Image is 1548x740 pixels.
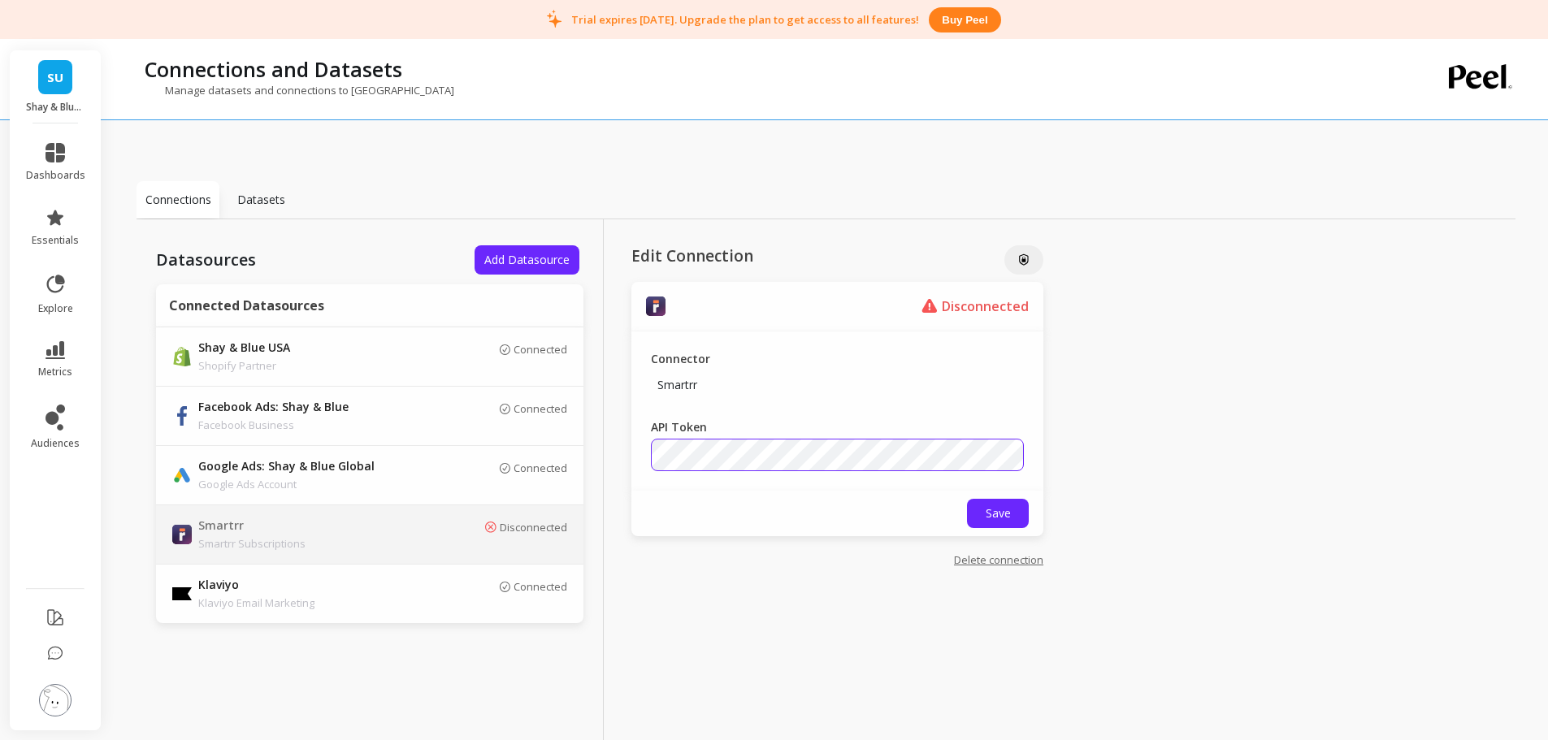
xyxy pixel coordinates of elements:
[571,12,919,27] p: Trial expires [DATE]. Upgrade the plan to get access to all features!
[39,684,72,716] img: profile picture
[198,595,426,611] p: Klaviyo Email Marketing
[172,584,192,604] img: api.klaviyo.svg
[32,234,79,247] span: essentials
[172,525,192,544] img: api.smartrr.svg
[514,580,567,593] p: Connected
[237,192,285,208] p: Datasets
[198,577,426,595] p: Klaviyo
[38,302,73,315] span: explore
[651,419,741,435] label: API Token
[26,169,85,182] span: dashboards
[198,340,426,357] p: Shay & Blue USA
[137,83,454,97] p: Manage datasets and connections to [GEOGRAPHIC_DATA]
[172,347,192,366] img: api.shopify.svg
[38,366,72,379] span: metrics
[942,297,1029,315] p: Smartrr: Unknown error
[514,343,567,356] p: Connected
[172,406,192,426] img: api.fb.svg
[145,192,211,208] p: Connections
[169,297,324,314] p: Connected Datasources
[198,399,426,417] p: Facebook Ads: Shay & Blue
[954,552,1043,567] a: Delete connection
[646,296,666,316] img: api.smartrr.svg
[156,249,256,271] p: Datasources
[514,461,567,474] p: Connected
[500,521,567,534] p: Disconnected
[198,517,426,535] p: Smartrr
[514,402,567,415] p: Connected
[198,417,426,433] p: Facebook Business
[967,499,1029,528] button: Save
[26,101,85,114] p: Shay & Blue USA
[198,458,426,476] p: Google Ads: Shay & Blue Global
[475,245,579,275] button: Add Datasource
[929,7,1000,32] button: Buy peel
[47,68,63,87] span: SU
[198,476,426,492] p: Google Ads Account
[31,437,80,450] span: audiences
[651,370,704,400] p: Smartrr
[484,252,570,267] span: Add Datasource
[986,505,1011,521] span: Save
[198,535,426,552] p: Smartrr Subscriptions
[145,55,402,83] p: Connections and Datasets
[198,357,426,374] p: Shopify Partner
[631,245,920,266] p: Edit Connection
[172,465,192,485] img: api.google.svg
[921,298,938,314] img: filledWarning.svg
[651,351,710,367] p: Connector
